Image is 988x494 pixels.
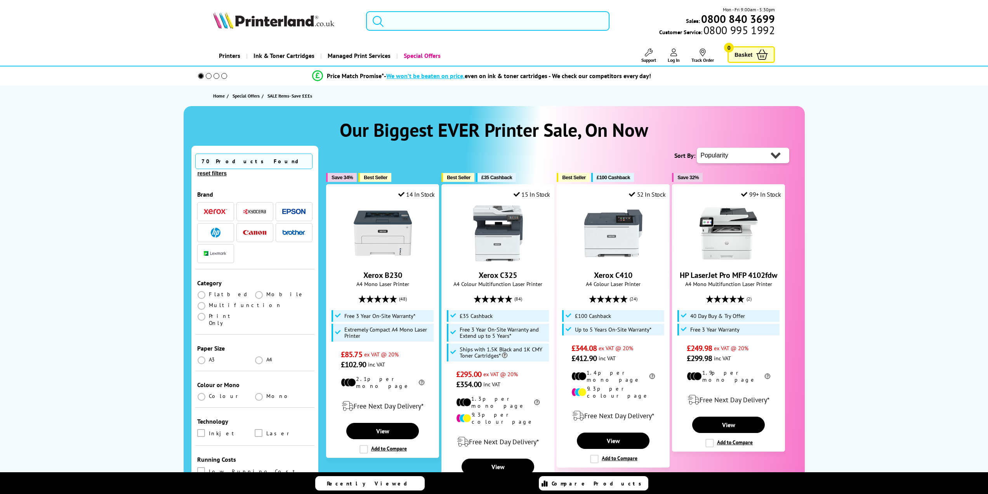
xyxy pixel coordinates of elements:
[462,459,534,475] a: View
[363,270,402,280] a: Xerox B230
[629,190,665,198] div: 52 In Stock
[241,227,269,238] button: Canon
[594,270,632,280] a: Xerox C410
[577,433,649,449] a: View
[456,411,540,425] li: 9.3p per colour page
[246,46,320,66] a: Ink & Toner Cartridges
[354,204,412,262] img: Xerox B230
[575,313,611,319] span: £100 Cashback
[209,467,299,476] span: Low Running Cost
[213,12,356,30] a: Printerland Logo
[204,209,227,214] img: Xerox
[254,46,314,66] span: Ink & Toner Cartridges
[571,369,655,383] li: 1.4p per mono page
[456,369,481,379] span: £295.00
[691,49,714,63] a: Track Order
[641,57,656,63] span: Support
[672,173,703,182] button: Save 32%
[195,154,313,169] span: 70 Products Found
[213,46,246,66] a: Printers
[747,292,752,306] span: (2)
[700,204,758,262] img: HP LaserJet Pro MFP 4102fdw
[332,175,353,180] span: Save 34%
[346,423,418,439] a: View
[552,480,646,487] span: Compare Products
[209,302,282,309] span: Multifunction
[201,248,229,259] button: Lexmark
[364,351,399,358] span: ex VAT @ 20%
[514,190,550,198] div: 15 In Stock
[326,173,357,182] button: Save 34%
[469,256,527,264] a: Xerox C325
[209,356,216,363] span: A3
[398,190,435,198] div: 14 In Stock
[197,344,313,352] div: Paper Size
[460,313,493,319] span: £35 Cashback
[354,256,412,264] a: Xerox B230
[266,356,273,363] span: A4
[368,361,385,368] span: inc VAT
[320,46,396,66] a: Managed Print Services
[597,175,630,180] span: £100 Cashback
[197,190,313,198] div: Brand
[584,256,642,264] a: Xerox C410
[280,206,308,217] button: Epson
[599,354,616,362] span: inc VAT
[690,326,740,333] span: Free 3 Year Warranty
[456,395,540,409] li: 1.3p per mono page
[676,389,781,411] div: modal_delivery
[267,93,312,99] span: SALE Items- Save £££s
[734,49,752,60] span: Basket
[315,476,425,491] a: Recently Viewed
[714,344,748,352] span: ex VAT @ 20%
[446,431,550,453] div: modal_delivery
[584,204,642,262] img: Xerox C410
[197,417,313,425] div: Technology
[197,279,313,287] div: Category
[191,118,797,142] h1: Our Biggest EVER Printer Sale, On Now
[209,429,238,438] span: Inkjet
[674,152,695,159] span: Sort By:
[386,72,465,80] span: We won’t be beaten on price,
[359,445,407,454] label: Add to Compare
[446,280,550,288] span: A4 Colour Multifunction Laser Printer
[358,173,391,182] button: Best Seller
[233,92,262,100] a: Special Offers
[676,280,781,288] span: A4 Mono Multifunction Laser Printer
[686,17,700,24] span: Sales:
[700,256,758,264] a: HP LaserJet Pro MFP 4102fdw
[723,6,775,13] span: Mon - Fri 9:00am - 5:30pm
[399,292,407,306] span: (48)
[341,375,424,389] li: 2.1p per mono page
[188,69,776,83] li: modal_Promise
[687,369,770,383] li: 1.9p per mono page
[197,456,313,463] div: Running Costs
[282,209,306,215] img: Epson
[571,385,655,399] li: 9.3p per colour page
[209,312,255,326] span: Print Only
[690,313,745,319] span: 40 Day Buy & Try Offer
[702,26,775,34] span: 0800 995 1992
[562,175,586,180] span: Best Seller
[266,429,292,438] span: Laser
[384,72,651,80] div: - even on ink & toner cartridges - We check our competitors every day!
[659,26,775,36] span: Customer Service:
[469,204,527,262] img: Xerox C325
[590,455,637,463] label: Add to Compare
[204,251,227,256] img: Lexmark
[211,228,221,237] img: HP
[209,393,241,400] span: Colour
[327,480,415,487] span: Recently Viewed
[641,49,656,63] a: Support
[213,12,334,29] img: Printerland Logo
[364,175,387,180] span: Best Seller
[714,354,731,362] span: inc VAT
[514,292,522,306] span: (84)
[680,270,777,280] a: HP LaserJet Pro MFP 4102fdw
[266,393,292,400] span: Mono
[341,349,362,360] span: £85.75
[571,343,597,353] span: £344.08
[692,417,764,433] a: View
[201,206,229,217] button: Xerox
[479,270,517,280] a: Xerox C325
